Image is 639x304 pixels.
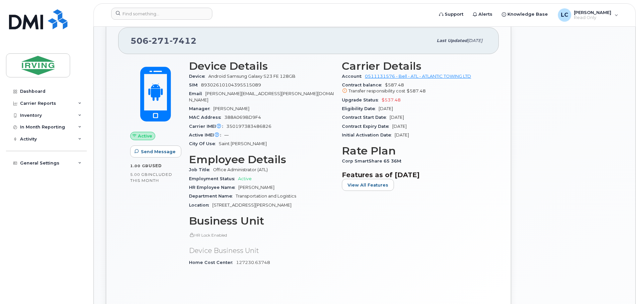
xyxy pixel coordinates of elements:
h3: Business Unit [189,215,334,227]
h3: Features as of [DATE] [342,171,487,179]
span: [PERSON_NAME][EMAIL_ADDRESS][PERSON_NAME][DOMAIN_NAME] [189,91,334,102]
span: $587.48 [342,82,487,94]
a: Support [434,8,468,21]
span: Email [189,91,205,96]
span: [PERSON_NAME] [238,185,274,190]
span: Location [189,203,212,208]
span: Knowledge Base [507,11,548,18]
span: Home Cost Center [189,260,236,265]
span: [PERSON_NAME] [213,106,249,111]
span: 350197383486826 [226,124,271,129]
button: Send Message [130,145,181,158]
span: Contract balance [342,82,385,87]
span: Job Title [189,167,213,172]
span: — [224,132,229,137]
span: Send Message [141,148,176,155]
span: Read Only [574,15,611,20]
span: [DATE] [395,132,409,137]
h3: Employee Details [189,154,334,166]
span: Department Name [189,194,236,199]
a: 127230.63748 [236,260,270,265]
span: Eligibility Date [342,106,379,111]
a: Knowledge Base [497,8,553,21]
span: View All Features [348,182,388,188]
span: 388A069BD9F4 [224,115,261,120]
span: Last updated [437,38,467,43]
span: 1.00 GB [130,164,149,168]
span: [STREET_ADDRESS][PERSON_NAME] [212,203,291,208]
span: included this month [130,172,172,183]
span: Active [238,176,252,181]
span: $537.48 [382,97,401,102]
p: HR Lock Enabled [189,232,334,238]
span: [DATE] [390,115,404,120]
p: Device Business Unit [189,246,334,256]
span: HR Employee Name [189,185,238,190]
span: City Of Use [189,141,219,146]
span: 89302610104395515089 [201,82,261,87]
span: used [149,163,162,168]
span: Contract Expiry Date [342,124,392,129]
a: Alerts [468,8,497,21]
span: LC [561,11,568,19]
span: Active [138,133,152,139]
button: View All Features [342,179,394,191]
span: Alerts [478,11,492,18]
span: [DATE] [467,38,482,43]
span: SIM [189,82,201,87]
span: Corp SmartShare 65 36M [342,159,405,164]
span: 506 [131,36,197,46]
span: $587.48 [407,88,426,93]
div: Lisa Carson [553,8,623,22]
span: Initial Activation Date [342,132,395,137]
span: 5.00 GB [130,172,148,177]
input: Find something... [111,8,212,20]
span: Office Administrator (ATL) [213,167,268,172]
span: Carrier IMEI [189,124,226,129]
span: MAC Address [189,115,224,120]
span: Transportation and Logistics [236,194,296,199]
span: Contract Start Date [342,115,390,120]
span: [DATE] [392,124,407,129]
span: Device [189,74,208,79]
span: Android Samsung Galaxy S23 FE 128GB [208,74,295,79]
span: Account [342,74,365,79]
h3: Carrier Details [342,60,487,72]
span: Active IMEI [189,132,224,137]
span: Upgrade Status [342,97,382,102]
span: [PERSON_NAME] [574,10,611,15]
h3: Device Details [189,60,334,72]
span: Support [445,11,463,18]
span: 271 [149,36,170,46]
span: [DATE] [379,106,393,111]
span: Employment Status [189,176,238,181]
span: 7412 [170,36,197,46]
span: Transfer responsibility cost [349,88,405,93]
h3: Rate Plan [342,145,487,157]
span: Saint [PERSON_NAME] [219,141,267,146]
a: 0511131576 - Bell - ATL - ATLANTIC TOWING LTD [365,74,471,79]
span: Manager [189,106,213,111]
